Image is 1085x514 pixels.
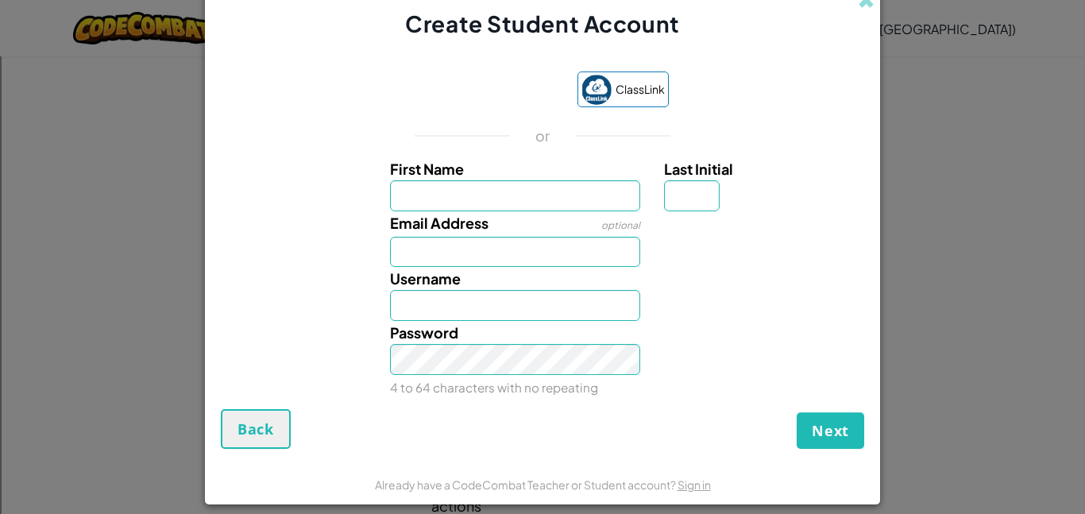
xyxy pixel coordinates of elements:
[6,35,1079,49] div: Move To ...
[616,78,665,101] span: ClassLink
[812,421,849,440] span: Next
[375,477,678,492] span: Already have a CodeCombat Teacher or Student account?
[6,21,1079,35] div: Sort New > Old
[6,6,1079,21] div: Sort A > Z
[797,412,864,449] button: Next
[6,106,1079,121] div: Move To ...
[390,160,464,178] span: First Name
[6,64,1079,78] div: Options
[6,92,1079,106] div: Rename
[390,380,598,395] small: 4 to 64 characters with no repeating
[678,477,711,492] a: Sign in
[535,126,550,145] p: or
[237,419,274,439] span: Back
[6,49,1079,64] div: Delete
[601,219,640,231] span: optional
[390,269,461,288] span: Username
[6,78,1079,92] div: Sign out
[405,10,679,37] span: Create Student Account
[408,74,570,109] iframe: Sign in with Google Button
[664,160,733,178] span: Last Initial
[390,214,488,232] span: Email Address
[581,75,612,105] img: classlink-logo-small.png
[390,323,458,342] span: Password
[221,409,291,449] button: Back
